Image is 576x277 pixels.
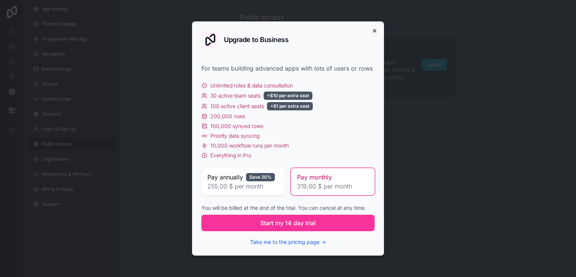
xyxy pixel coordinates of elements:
button: Close [372,28,378,34]
span: 10,000 workflow runs per month [210,142,289,149]
span: 200,000 rows [210,113,245,120]
div: For teams building advanced apps with lots of users or rows [201,64,375,73]
button: Take me to the pricing page → [250,238,326,246]
div: You will be billed at the end of the trial. You can cancel at any time. [201,204,375,212]
h2: Upgrade to Business [224,36,288,43]
div: +$10 per extra seat [264,92,312,100]
span: Unlimited roles & data consultation [210,82,293,89]
span: 255,00 $ per month [207,182,279,191]
div: Save 20% [246,173,275,181]
span: Pay monthly [297,173,332,182]
div: +$1 per extra seat [267,102,313,110]
span: 100 active client seats [210,102,264,110]
span: 319,00 $ per month [297,182,369,191]
span: Everything in Pro [210,152,251,159]
span: Start my 14 day trial [260,218,316,227]
span: Pay annually [207,173,243,182]
button: Start my 14 day trial [201,215,375,231]
span: Priority data syncing [210,132,259,140]
span: 30 active team seats [210,92,261,99]
span: 100,000 synced rows [210,122,263,130]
